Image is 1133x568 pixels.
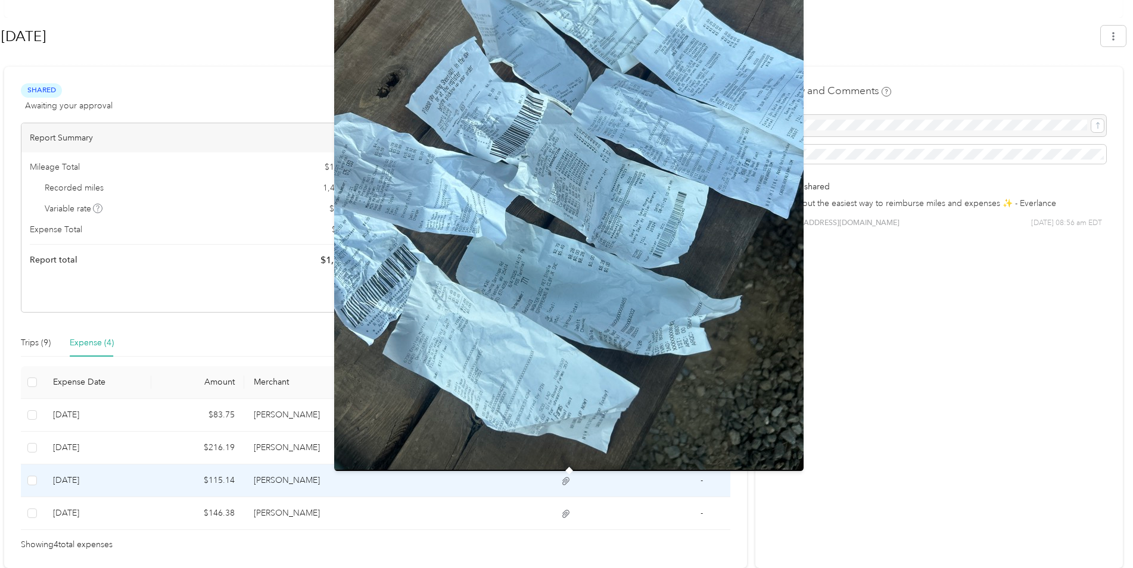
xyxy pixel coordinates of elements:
[776,180,1102,193] p: Report shared
[323,182,363,194] span: 1,427.4 mi
[25,99,113,112] span: Awaiting your approval
[776,197,1102,210] p: Check out the easiest way to reimburse miles and expenses ✨ - Everlance
[151,497,244,530] td: $146.38
[320,253,363,267] span: $ 1,574.91
[244,464,387,497] td: Sheetz
[30,223,82,236] span: Expense Total
[1031,218,1102,229] span: [DATE] 08:56 am EDT
[772,83,891,98] h4: Activity and Comments
[21,336,51,349] div: Trips (9)
[151,366,244,399] th: Amount
[244,399,387,432] td: Sheetz
[776,218,899,229] span: [EMAIL_ADDRESS][DOMAIN_NAME]
[151,432,244,464] td: $216.19
[21,538,113,551] span: Showing 4 total expenses
[244,432,387,464] td: Sheetz
[45,182,104,194] span: Recorded miles
[701,508,703,518] span: -
[1,22,1092,51] h1: Aug 2025
[43,432,151,464] td: 8-25-2025
[45,202,103,215] span: Variable rate
[325,161,363,173] span: $ 1,013.45
[43,464,151,497] td: 8-25-2025
[30,161,80,173] span: Mileage Total
[673,464,730,497] td: -
[673,497,730,530] td: -
[244,366,387,399] th: Merchant
[151,464,244,497] td: $115.14
[332,223,363,236] span: $ 561.46
[30,254,77,266] span: Report total
[70,336,114,349] div: Expense (4)
[21,123,371,152] div: Report Summary
[151,399,244,432] td: $83.75
[43,497,151,530] td: 8-25-2025
[43,399,151,432] td: 8-29-2025
[21,83,62,97] span: Shared
[43,366,151,399] th: Expense Date
[701,475,703,485] span: -
[244,497,387,530] td: Sheetz
[329,202,363,215] span: $ 0.00 / mi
